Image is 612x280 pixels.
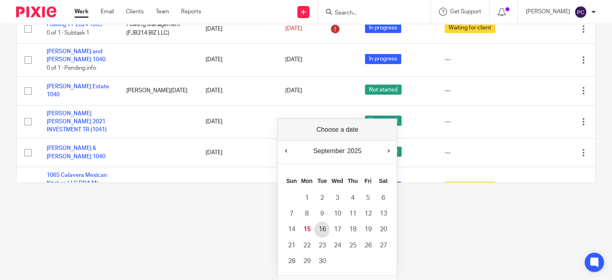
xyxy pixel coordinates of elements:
button: 26 [360,238,375,253]
img: Pixie [16,6,56,17]
abbr: Thursday [348,178,358,184]
button: 11 [345,206,360,222]
td: [DATE] [198,167,277,208]
td: [DATE] [198,43,277,76]
abbr: Saturday [379,178,388,184]
button: 5 [360,190,375,206]
button: 25 [345,238,360,253]
button: 9 [314,206,330,222]
span: [DATE] [285,26,302,32]
a: [PERSON_NAME] [PERSON_NAME] 2021 INVESTMENT TR (1041) [47,111,107,133]
button: 4 [345,190,360,206]
div: --- [445,118,508,126]
button: 1 [299,190,314,206]
button: 6 [375,190,391,206]
button: 12 [360,206,375,222]
input: Search [334,10,406,17]
abbr: Sunday [286,178,297,184]
a: Team [156,8,169,16]
abbr: Monday [301,178,312,184]
a: 1065 Calavera Mexican Kitchen LLC DBA Mi Terra Mexican Kitchen [47,172,107,195]
span: 0 of 1 · Pending info [47,65,96,71]
td: [DATE] [198,105,277,138]
td: [DATE] [198,15,277,43]
span: [DATE] [285,88,302,93]
td: Fowling Management (FJB214 BIZ LLC) [118,15,198,43]
a: Email [101,8,114,16]
button: 17 [330,222,345,237]
button: Previous Month [282,145,290,157]
button: 2 [314,190,330,206]
td: [PERSON_NAME] [118,167,198,208]
span: In progress [365,54,401,64]
button: 3 [330,190,345,206]
button: 27 [375,238,391,253]
button: 19 [360,222,375,237]
div: --- [445,149,508,157]
a: Fowling TY 2024 1065 [47,22,102,27]
span: In progress [365,23,401,33]
button: 23 [314,238,330,253]
button: 29 [299,253,314,269]
td: [DATE] [198,77,277,105]
a: Clients [126,8,144,16]
img: svg%3E [574,6,587,19]
button: 20 [375,222,391,237]
a: Work [74,8,89,16]
div: September [312,145,346,157]
abbr: Tuesday [317,178,327,184]
button: 15 [299,222,314,237]
a: [PERSON_NAME] and [PERSON_NAME] 1040 [47,49,105,62]
button: 28 [284,253,299,269]
a: [PERSON_NAME] Estate 1040 [47,84,109,97]
a: [PERSON_NAME] & [PERSON_NAME] 1040 [47,145,105,159]
button: 8 [299,206,314,222]
abbr: Wednesday [332,178,343,184]
button: 14 [284,222,299,237]
span: Get Support [450,9,481,15]
a: Reports [181,8,201,16]
button: 7 [284,206,299,222]
button: 13 [375,206,391,222]
p: [PERSON_NAME] [526,8,570,16]
button: 24 [330,238,345,253]
td: [PERSON_NAME][DATE] [118,77,198,105]
td: [DATE] [198,138,277,167]
button: 18 [345,222,360,237]
span: Not started [365,116,402,126]
span: Waiting for client [445,23,495,33]
span: Waiting for client [445,182,495,192]
div: 2025 [346,145,363,157]
button: 10 [330,206,345,222]
abbr: Friday [365,178,372,184]
span: [DATE] [285,57,302,62]
span: 0 of 1 · Subtask 1 [47,30,89,36]
button: 22 [299,238,314,253]
span: Not started [365,85,402,95]
button: 16 [314,222,330,237]
button: 30 [314,253,330,269]
button: 21 [284,238,299,253]
div: --- [445,87,508,95]
button: Next Month [385,145,393,157]
div: --- [445,56,508,64]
